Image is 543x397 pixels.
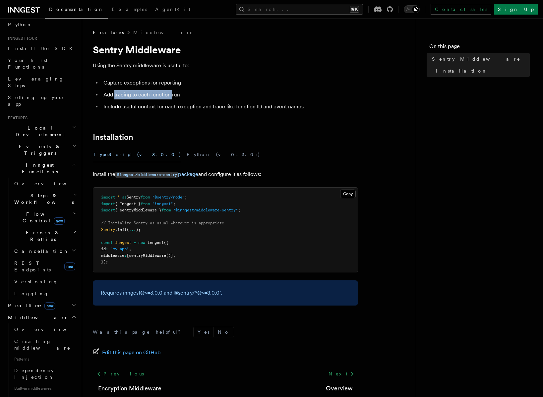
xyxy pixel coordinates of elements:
[115,240,131,245] span: inngest
[115,227,127,232] span: .init
[148,240,164,245] span: Inngest
[8,46,77,51] span: Install the SDK
[12,335,78,354] a: Creating middleware
[101,102,358,111] li: Include useful context for each exception and trace like function ID and event names
[12,208,78,227] button: Flow Controlnew
[93,44,358,56] h1: Sentry Middleware
[93,170,358,179] p: Install the and configure it as follows:
[436,68,487,74] span: Installation
[115,201,141,206] span: { Inngest }
[12,354,78,365] span: Patterns
[14,339,71,351] span: Creating middleware
[8,76,64,88] span: Leveraging Steps
[194,327,213,337] button: Yes
[101,90,358,99] li: Add tracing to each function run
[101,288,350,298] p: Requires inngest@>=3.0.0 and @sentry/*@>=8.0.0`.
[340,190,356,198] button: Copy
[238,208,240,212] span: ;
[44,302,55,310] span: new
[12,248,69,255] span: Cancellation
[5,312,78,323] button: Middleware
[350,6,359,13] kbd: ⌘K
[14,368,54,380] span: Dependency Injection
[173,253,175,258] span: ,
[93,147,181,162] button: TypeScript (v3.0.0+)
[14,279,58,284] span: Versioning
[101,208,115,212] span: import
[173,208,238,212] span: "@inngest/middleware-sentry"
[124,253,127,258] span: :
[5,143,72,156] span: Events & Triggers
[155,7,190,12] span: AgentKit
[54,217,65,225] span: new
[214,327,234,337] button: No
[108,2,151,18] a: Examples
[5,159,78,178] button: Inngest Functions
[5,54,78,73] a: Your first Functions
[12,190,78,208] button: Steps & Workflows
[127,195,141,199] span: Sentry
[93,61,358,70] p: Using the Sentry middleware is useful to:
[429,53,530,65] a: Sentry Middleware
[12,211,73,224] span: Flow Control
[12,323,78,335] a: Overview
[12,229,72,243] span: Errors & Retries
[5,36,37,41] span: Inngest tour
[152,201,173,206] span: "inngest"
[166,253,173,258] span: ()]
[151,2,194,18] a: AgentKit
[5,73,78,91] a: Leveraging Steps
[134,240,136,245] span: =
[14,327,83,332] span: Overview
[12,245,78,257] button: Cancellation
[115,208,161,212] span: { sentryMiddleware }
[8,22,32,27] span: Python
[110,247,129,251] span: "my-app"
[5,122,78,141] button: Local Development
[101,221,224,225] span: // Initialize Sentry as usual wherever is appropriate
[161,208,171,212] span: from
[102,348,161,357] span: Edit this page on GitHub
[12,276,78,288] a: Versioning
[236,4,363,15] button: Search...⌘K
[101,247,106,251] span: id
[129,253,166,258] span: sentryMiddleware
[136,227,141,232] span: );
[14,260,51,272] span: REST Endpoints
[141,201,150,206] span: from
[325,368,358,380] a: Next
[8,58,47,70] span: Your first Functions
[101,201,115,206] span: import
[431,4,491,15] a: Contact sales
[93,329,185,335] p: Was this page helpful?
[5,162,72,175] span: Inngest Functions
[326,384,353,393] a: Overview
[93,368,148,380] a: Previous
[5,300,78,312] button: Realtimenew
[8,95,65,107] span: Setting up your app
[5,314,68,321] span: Middleware
[187,147,260,162] button: Python (v0.3.0+)
[12,227,78,245] button: Errors & Retries
[115,172,178,178] code: @inngest/middleware-sentry
[14,291,49,296] span: Logging
[112,7,147,12] span: Examples
[5,178,78,300] div: Inngest Functions
[101,259,108,264] span: });
[49,7,104,12] span: Documentation
[129,227,136,232] span: ...
[12,288,78,300] a: Logging
[138,240,145,245] span: new
[185,195,187,199] span: ;
[98,384,161,393] a: Encryption Middleware
[5,91,78,110] a: Setting up your app
[432,56,520,62] span: Sentry Middleware
[127,253,129,258] span: [
[127,227,129,232] span: (
[129,247,131,251] span: ,
[122,195,127,199] span: as
[494,4,538,15] a: Sign Up
[5,125,72,138] span: Local Development
[5,141,78,159] button: Events & Triggers
[45,2,108,19] a: Documentation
